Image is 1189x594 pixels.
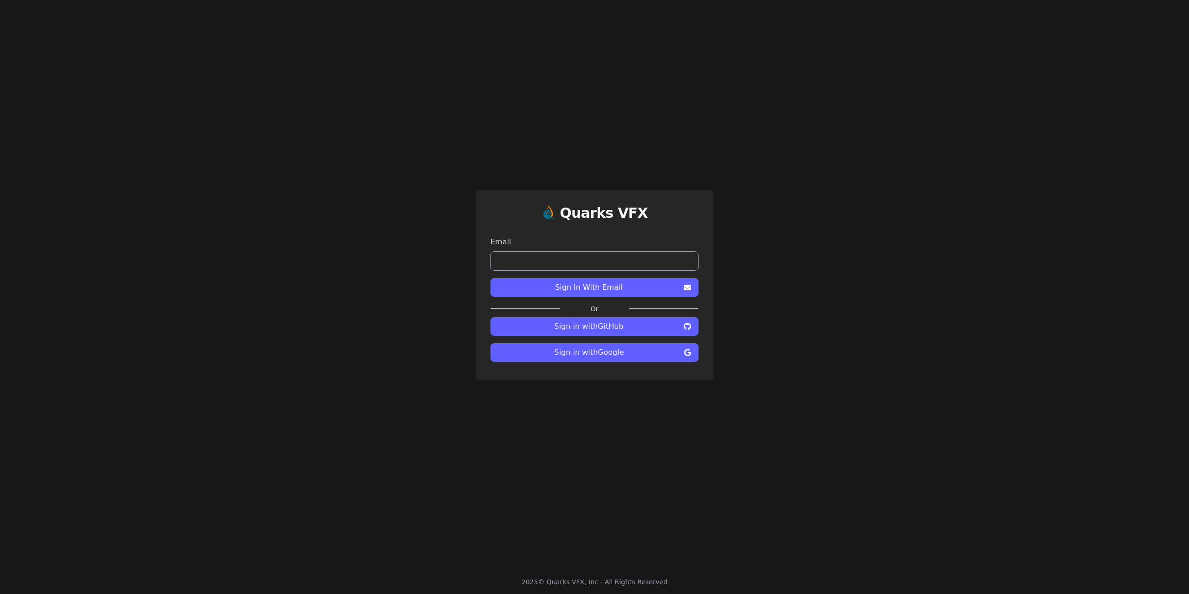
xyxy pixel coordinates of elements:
div: 2025 © Quarks VFX, Inc - All Rights Reserved [522,577,668,587]
button: Sign in withGoogle [490,343,699,362]
button: Sign In With Email [490,278,699,297]
a: Quarks VFX [560,205,648,229]
label: Email [490,236,699,248]
h1: Quarks VFX [560,205,648,222]
button: Sign in withGitHub [490,317,699,336]
span: Sign in with Google [498,347,680,358]
span: Sign in with GitHub [498,321,680,332]
span: Sign In With Email [498,282,680,293]
label: Or [560,304,629,313]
